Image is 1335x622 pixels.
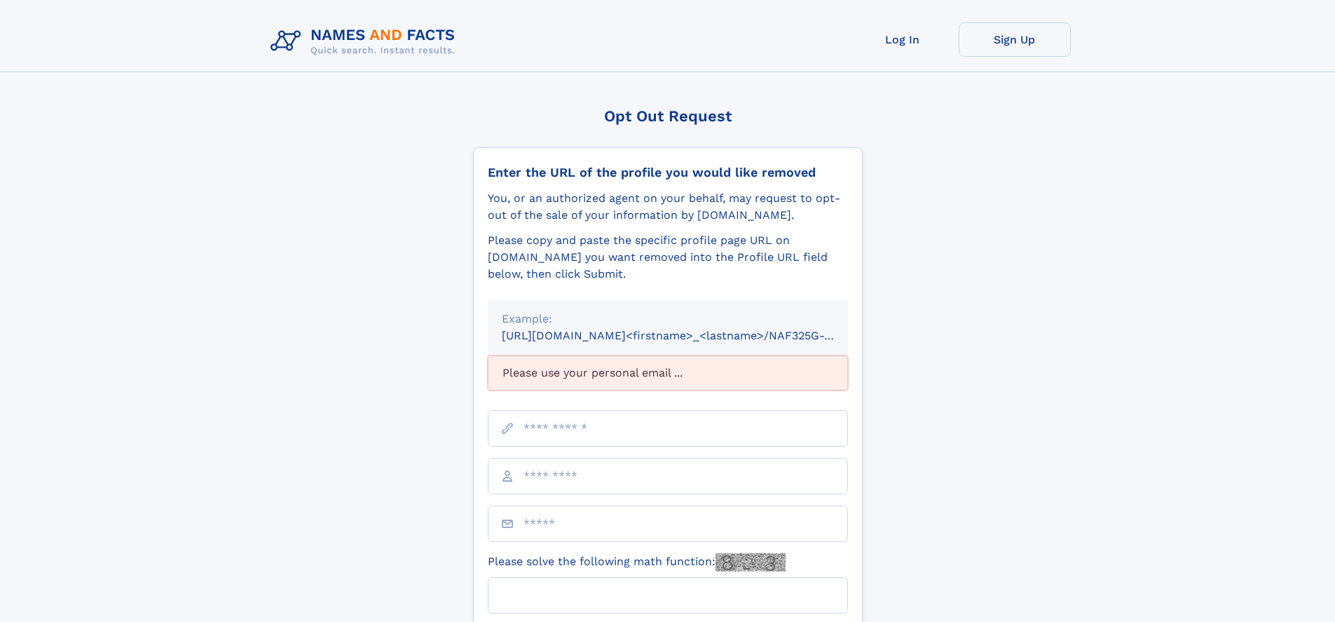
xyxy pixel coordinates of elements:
div: Please copy and paste the specific profile page URL on [DOMAIN_NAME] you want removed into the Pr... [488,232,848,283]
div: Please use your personal email ... [488,356,848,391]
a: Log In [847,22,959,57]
div: Enter the URL of the profile you would like removed [488,165,848,180]
a: Sign Up [959,22,1071,57]
img: Logo Names and Facts [265,22,467,60]
div: Example: [502,311,834,327]
small: [URL][DOMAIN_NAME]<firstname>_<lastname>/NAF325G-xxxxxxxx [502,329,875,342]
label: Please solve the following math function: [488,553,786,572]
div: You, or an authorized agent on your behalf, may request to opt-out of the sale of your informatio... [488,190,848,224]
div: Opt Out Request [473,107,863,125]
